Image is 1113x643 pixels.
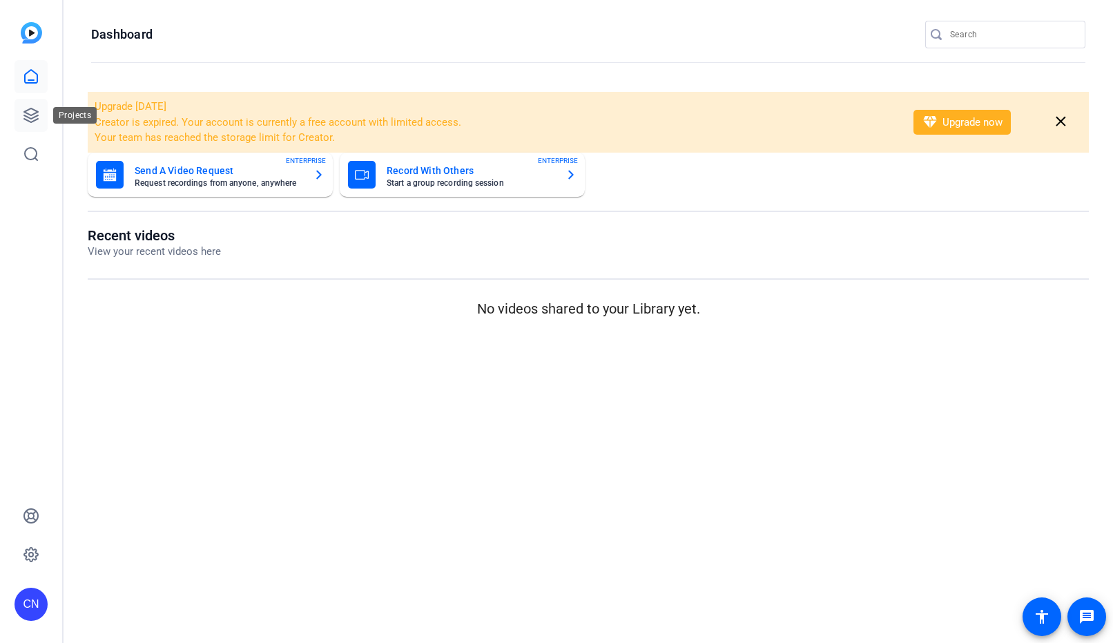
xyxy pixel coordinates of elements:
li: Your team has reached the storage limit for Creator. [95,130,896,146]
mat-card-subtitle: Start a group recording session [387,179,554,187]
mat-card-title: Record With Others [387,162,554,179]
div: CN [14,588,48,621]
mat-card-subtitle: Request recordings from anyone, anywhere [135,179,302,187]
p: No videos shared to your Library yet. [88,298,1089,319]
h1: Recent videos [88,227,221,244]
mat-icon: diamond [922,114,938,131]
li: Creator is expired. Your account is currently a free account with limited access. [95,115,896,131]
mat-icon: accessibility [1034,608,1050,625]
p: View your recent videos here [88,244,221,260]
mat-card-title: Send A Video Request [135,162,302,179]
mat-icon: close [1052,113,1070,131]
button: Send A Video RequestRequest recordings from anyone, anywhereENTERPRISE [88,153,333,197]
button: Upgrade now [913,110,1011,135]
span: Upgrade [DATE] [95,100,166,113]
mat-icon: message [1078,608,1095,625]
span: ENTERPRISE [286,155,326,166]
img: blue-gradient.svg [21,22,42,44]
h1: Dashboard [91,26,153,43]
button: Record With OthersStart a group recording sessionENTERPRISE [340,153,585,197]
span: ENTERPRISE [538,155,578,166]
div: Projects [53,107,97,124]
input: Search [950,26,1074,43]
